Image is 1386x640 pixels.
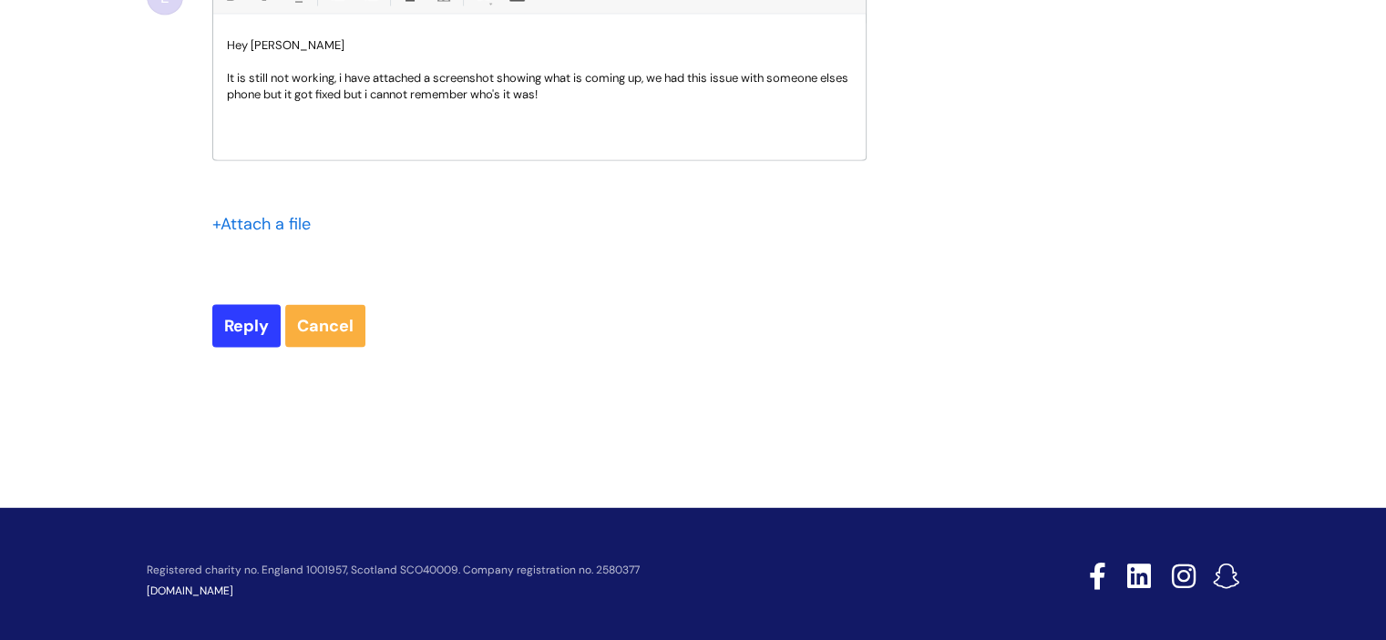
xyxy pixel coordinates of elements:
[147,564,960,576] p: Registered charity no. England 1001957, Scotland SCO40009. Company registration no. 2580377
[227,37,852,54] p: Hey [PERSON_NAME]
[285,305,365,347] a: Cancel
[147,584,233,598] a: [DOMAIN_NAME]
[227,70,852,103] p: It is still not working, i have attached a screenshot showing what is coming up, we had this issu...
[212,305,281,347] input: Reply
[212,209,322,239] div: Attach a file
